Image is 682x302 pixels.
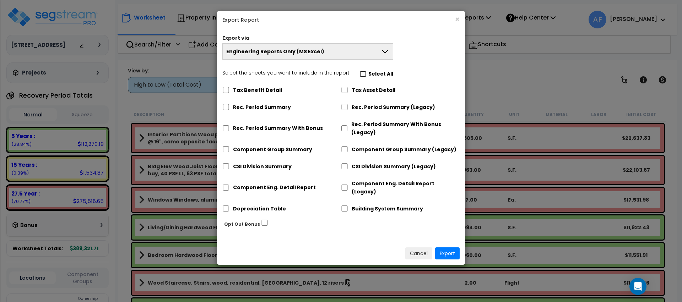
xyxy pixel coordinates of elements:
label: Depreciation Table [233,205,286,213]
label: CSI Division Summary [233,163,292,171]
label: Rec. Period Summary (Legacy) [352,103,435,111]
p: Select the sheets you want to include in the report: [222,69,351,77]
div: Open Intercom Messenger [629,278,646,295]
input: Select the sheets you want to include in the report:Select All [359,71,367,77]
label: CSI Division Summary (Legacy) [352,163,436,171]
label: Rec. Period Summary With Bonus [233,124,323,132]
label: Component Eng. Detail Report [233,183,316,192]
label: Rec. Period Summary [233,103,291,111]
span: Engineering Reports Only (MS Excel) [226,48,324,55]
label: Component Group Summary (Legacy) [352,145,456,154]
label: Opt Out Bonus [224,220,260,228]
button: Cancel [405,247,432,259]
label: Component Group Summary [233,145,312,154]
label: Tax Asset Detail [352,86,395,94]
label: Building System Summary [352,205,423,213]
label: Export via [222,34,249,42]
label: Select All [368,70,393,78]
button: Engineering Reports Only (MS Excel) [222,43,393,60]
h5: Export Report [222,16,460,23]
label: Tax Benefit Detail [233,86,282,94]
label: Component Eng. Detail Report (Legacy) [352,180,460,196]
button: Export [435,247,460,259]
label: Rec. Period Summary With Bonus (Legacy) [351,120,460,137]
button: × [455,16,460,23]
